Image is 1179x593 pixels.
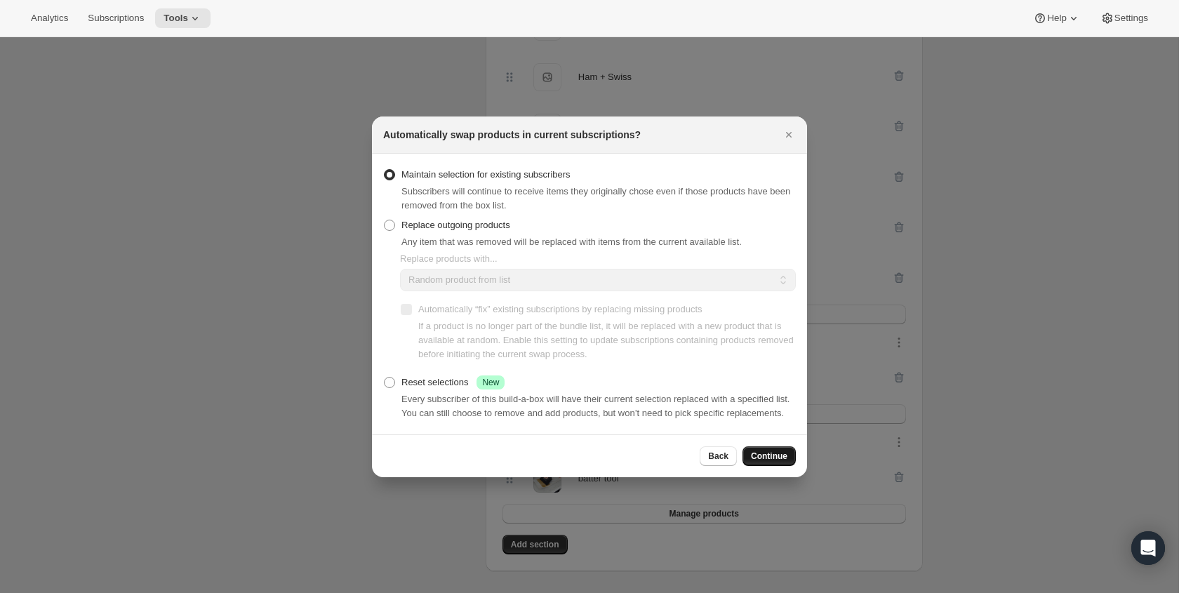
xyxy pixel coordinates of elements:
[164,13,188,24] span: Tools
[1092,8,1157,28] button: Settings
[401,220,510,230] span: Replace outgoing products
[401,186,790,211] span: Subscribers will continue to receive items they originally chose even if those products have been...
[1025,8,1088,28] button: Help
[22,8,76,28] button: Analytics
[751,451,787,462] span: Continue
[401,394,790,418] span: Every subscriber of this build-a-box will have their current selection replaced with a specified ...
[779,125,799,145] button: Close
[1114,13,1148,24] span: Settings
[1047,13,1066,24] span: Help
[482,377,499,388] span: New
[79,8,152,28] button: Subscriptions
[401,375,505,389] div: Reset selections
[1131,531,1165,565] div: Open Intercom Messenger
[401,169,571,180] span: Maintain selection for existing subscribers
[418,321,794,359] span: If a product is no longer part of the bundle list, it will be replaced with a new product that is...
[400,253,498,264] span: Replace products with...
[742,446,796,466] button: Continue
[700,446,737,466] button: Back
[31,13,68,24] span: Analytics
[418,304,702,314] span: Automatically “fix” existing subscriptions by replacing missing products
[708,451,728,462] span: Back
[88,13,144,24] span: Subscriptions
[401,236,742,247] span: Any item that was removed will be replaced with items from the current available list.
[383,128,641,142] h2: Automatically swap products in current subscriptions?
[155,8,211,28] button: Tools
